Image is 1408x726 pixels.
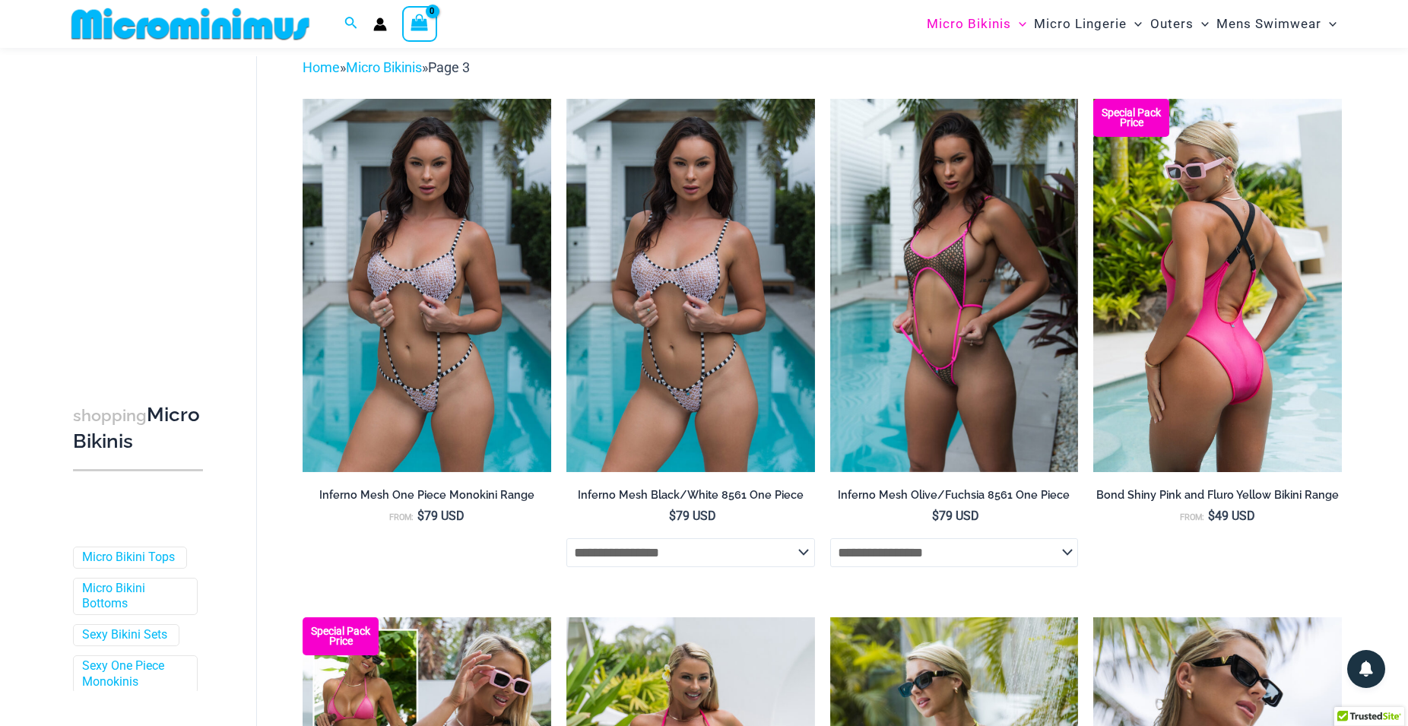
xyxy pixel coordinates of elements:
[1127,5,1142,43] span: Menu Toggle
[1208,509,1255,523] bdi: 49 USD
[1034,5,1127,43] span: Micro Lingerie
[1011,5,1026,43] span: Menu Toggle
[82,628,167,644] a: Sexy Bikini Sets
[1208,509,1215,523] span: $
[927,5,1011,43] span: Micro Bikinis
[669,509,716,523] bdi: 79 USD
[303,626,379,646] b: Special Pack Price
[921,2,1343,46] nav: Site Navigation
[373,17,387,31] a: Account icon link
[830,99,1079,471] img: Inferno Mesh Olive Fuchsia 8561 One Piece 02
[303,99,551,471] a: Inferno Mesh Black White 8561 One Piece 05Inferno Mesh Olive Fuchsia 8561 One Piece 03Inferno Mes...
[73,402,203,455] h3: Micro Bikinis
[830,488,1079,508] a: Inferno Mesh Olive/Fuchsia 8561 One Piece
[830,99,1079,471] a: Inferno Mesh Olive Fuchsia 8561 One Piece 02Inferno Mesh Olive Fuchsia 8561 One Piece 07Inferno M...
[417,509,424,523] span: $
[303,488,551,508] a: Inferno Mesh One Piece Monokini Range
[1321,5,1337,43] span: Menu Toggle
[1093,488,1342,508] a: Bond Shiny Pink and Fluro Yellow Bikini Range
[923,5,1030,43] a: Micro BikinisMenu ToggleMenu Toggle
[932,509,939,523] span: $
[1194,5,1209,43] span: Menu Toggle
[82,550,175,566] a: Micro Bikini Tops
[417,509,465,523] bdi: 79 USD
[932,509,979,523] bdi: 79 USD
[303,59,470,75] span: » »
[1146,5,1213,43] a: OutersMenu ToggleMenu Toggle
[402,6,437,41] a: View Shopping Cart, empty
[65,7,316,41] img: MM SHOP LOGO FLAT
[566,488,815,502] h2: Inferno Mesh Black/White 8561 One Piece
[566,99,815,471] a: Inferno Mesh Black White 8561 One Piece 05Inferno Mesh Black White 8561 One Piece 08Inferno Mesh ...
[1093,99,1342,471] a: Bond Shiny Pink 8935 One Piece 09v2 Bond Shiny Pink 8935 One Piece 08Bond Shiny Pink 8935 One Pie...
[346,59,422,75] a: Micro Bikinis
[1180,512,1204,522] span: From:
[303,488,551,502] h2: Inferno Mesh One Piece Monokini Range
[73,406,147,425] span: shopping
[389,512,414,522] span: From:
[669,509,676,523] span: $
[830,488,1079,502] h2: Inferno Mesh Olive/Fuchsia 8561 One Piece
[82,658,186,690] a: Sexy One Piece Monokinis
[1093,488,1342,502] h2: Bond Shiny Pink and Fluro Yellow Bikini Range
[428,59,470,75] span: Page 3
[73,51,210,355] iframe: TrustedSite Certified
[1093,99,1342,471] img: Bond Shiny Pink 8935 One Piece 08
[344,14,358,33] a: Search icon link
[1213,5,1340,43] a: Mens SwimwearMenu ToggleMenu Toggle
[566,488,815,508] a: Inferno Mesh Black/White 8561 One Piece
[1030,5,1146,43] a: Micro LingerieMenu ToggleMenu Toggle
[82,581,186,613] a: Micro Bikini Bottoms
[1150,5,1194,43] span: Outers
[303,99,551,471] img: Inferno Mesh Black White 8561 One Piece 05
[1216,5,1321,43] span: Mens Swimwear
[566,99,815,471] img: Inferno Mesh Black White 8561 One Piece 05
[1093,108,1169,128] b: Special Pack Price
[303,59,340,75] a: Home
